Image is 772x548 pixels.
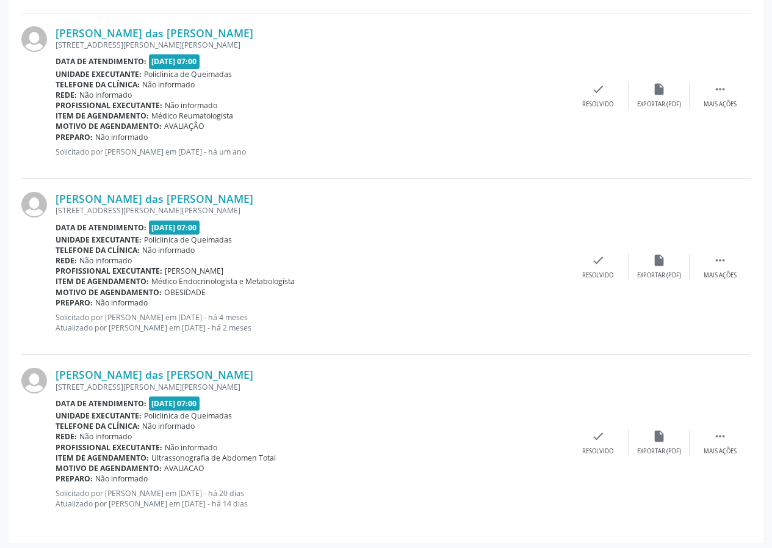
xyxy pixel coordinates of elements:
[56,121,162,131] b: Motivo de agendamento:
[704,271,737,280] div: Mais ações
[79,255,132,266] span: Não informado
[56,298,93,308] b: Preparo:
[56,90,77,100] b: Rede:
[704,447,737,456] div: Mais ações
[142,421,195,431] span: Não informado
[56,40,568,50] div: [STREET_ADDRESS][PERSON_NAME][PERSON_NAME]
[142,245,195,255] span: Não informado
[56,398,146,409] b: Data de atendimento:
[56,100,162,111] b: Profissional executante:
[56,222,146,233] b: Data de atendimento:
[56,26,253,40] a: [PERSON_NAME] das [PERSON_NAME]
[144,411,232,421] span: Policlinica de Queimadas
[164,463,204,473] span: AVALIACAO
[56,56,146,67] b: Data de atendimento:
[142,79,195,90] span: Não informado
[56,192,253,205] a: [PERSON_NAME] das [PERSON_NAME]
[652,82,666,96] i: insert_drive_file
[56,132,93,142] b: Preparo:
[56,69,142,79] b: Unidade executante:
[164,121,204,131] span: AVALIAÇÃO
[591,82,605,96] i: check
[652,429,666,443] i: insert_drive_file
[591,429,605,443] i: check
[637,447,681,456] div: Exportar (PDF)
[713,429,727,443] i: 
[21,192,47,217] img: img
[149,54,200,68] span: [DATE] 07:00
[713,82,727,96] i: 
[79,431,132,442] span: Não informado
[144,235,232,245] span: Policlinica de Queimadas
[56,235,142,245] b: Unidade executante:
[95,473,148,484] span: Não informado
[56,245,140,255] b: Telefone da clínica:
[56,411,142,421] b: Unidade executante:
[149,396,200,411] span: [DATE] 07:00
[56,79,140,90] b: Telefone da clínica:
[591,254,605,267] i: check
[21,26,47,52] img: img
[56,255,77,266] b: Rede:
[652,254,666,267] i: insert_drive_file
[713,254,727,267] i: 
[56,421,140,431] b: Telefone da clínica:
[56,453,149,463] b: Item de agendamento:
[21,368,47,393] img: img
[165,266,223,276] span: [PERSON_NAME]
[56,473,93,484] b: Preparo:
[582,447,613,456] div: Resolvido
[56,382,568,392] div: [STREET_ADDRESS][PERSON_NAME][PERSON_NAME]
[582,100,613,109] div: Resolvido
[704,100,737,109] div: Mais ações
[79,90,132,100] span: Não informado
[149,221,200,235] span: [DATE] 07:00
[637,100,681,109] div: Exportar (PDF)
[56,368,253,381] a: [PERSON_NAME] das [PERSON_NAME]
[151,453,276,463] span: Ultrassonografia de Abdomen Total
[56,463,162,473] b: Motivo de agendamento:
[165,100,217,111] span: Não informado
[637,271,681,280] div: Exportar (PDF)
[56,312,568,333] p: Solicitado por [PERSON_NAME] em [DATE] - há 4 meses Atualizado por [PERSON_NAME] em [DATE] - há 2...
[56,266,162,276] b: Profissional executante:
[56,276,149,287] b: Item de agendamento:
[56,205,568,216] div: [STREET_ADDRESS][PERSON_NAME][PERSON_NAME]
[56,287,162,298] b: Motivo de agendamento:
[56,431,77,442] b: Rede:
[95,132,148,142] span: Não informado
[151,276,295,287] span: Médico Endocrinologista e Metabologista
[582,271,613,280] div: Resolvido
[165,442,217,453] span: Não informado
[56,488,568,509] p: Solicitado por [PERSON_NAME] em [DATE] - há 20 dias Atualizado por [PERSON_NAME] em [DATE] - há 1...
[95,298,148,308] span: Não informado
[56,147,568,157] p: Solicitado por [PERSON_NAME] em [DATE] - há um ano
[56,111,149,121] b: Item de agendamento:
[151,111,233,121] span: Médico Reumatologista
[56,442,162,453] b: Profissional executante:
[144,69,232,79] span: Policlinica de Queimadas
[164,287,206,298] span: OBESIDADE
